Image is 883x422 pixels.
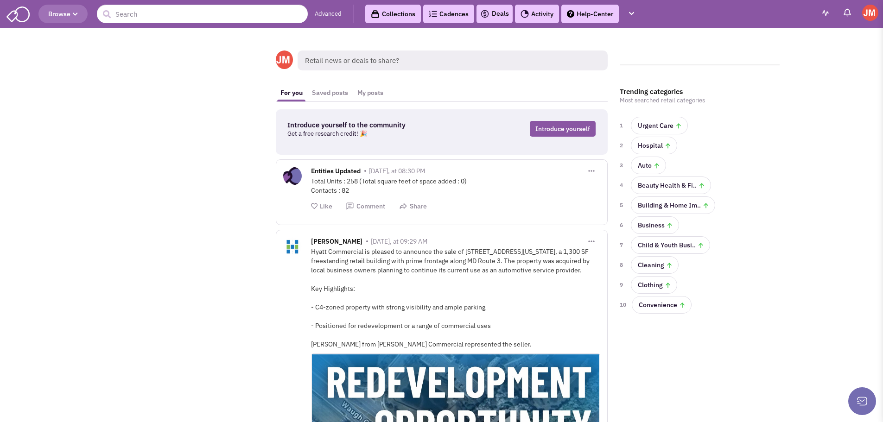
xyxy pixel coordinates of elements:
span: 3 [620,161,625,170]
a: Child & Youth Busi.. [631,236,710,254]
span: [DATE], at 09:29 AM [371,237,427,246]
span: Entities Updated [311,167,361,177]
p: Most searched retail categories [620,96,780,105]
a: Urgent Care [631,117,688,134]
a: Convenience [632,296,692,314]
img: icon-deals.svg [480,8,489,19]
span: Like [320,202,332,210]
a: Business [631,216,679,234]
a: Clothing [631,276,677,294]
a: For you [276,84,307,101]
span: 8 [620,260,625,270]
a: My posts [353,84,388,101]
a: Cadences [423,5,474,23]
h3: Trending categories [620,88,780,96]
a: Hospital [631,137,677,154]
span: [PERSON_NAME] [311,237,362,248]
a: Introduce yourself [530,121,596,137]
a: Deals [480,8,509,19]
input: Search [97,5,308,23]
a: Help-Center [561,5,619,23]
a: Cleaning [631,256,679,274]
div: Hyatt Commercial is pleased to announce the sale of [STREET_ADDRESS][US_STATE], a 1,300 SF freest... [311,247,600,349]
span: [DATE], at 08:30 PM [369,167,425,175]
span: 5 [620,201,625,210]
button: Like [311,202,332,211]
span: 7 [620,240,625,250]
button: Comment [346,202,385,211]
img: Activity.png [521,10,529,18]
img: SmartAdmin [6,5,30,22]
span: 1 [620,121,625,130]
p: Get a free research credit! 🎉 [287,129,463,139]
span: Browse [48,10,78,18]
span: 10 [620,300,626,309]
a: Building & Home Im.. [631,196,715,214]
a: Saved posts [307,84,353,101]
img: Cadences_logo.png [429,11,437,17]
button: Browse [38,5,88,23]
span: 9 [620,280,625,290]
span: 2 [620,141,625,150]
span: 6 [620,220,625,230]
h3: Introduce yourself to the community [287,121,463,129]
button: Share [399,202,427,211]
a: Advanced [315,10,342,19]
a: Auto [631,157,666,174]
span: 4 [620,181,625,190]
a: Activity [515,5,559,23]
div: Total Units : 258 (Total square feet of space added : 0) Contacts : 82 [311,176,600,195]
img: help.png [567,10,574,18]
a: Beauty Health & Fi.. [631,176,711,194]
a: Collections [365,5,421,23]
img: James McKay [862,5,878,21]
img: icon-collection-lavender-black.svg [371,10,380,19]
span: Retail news or deals to share? [298,50,608,70]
